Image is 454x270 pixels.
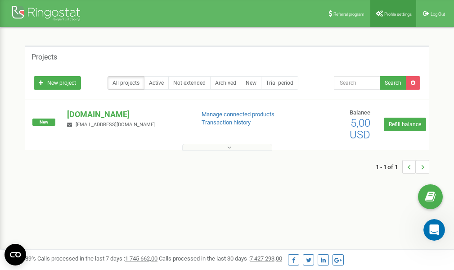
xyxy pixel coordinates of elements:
a: Trial period [261,76,298,90]
span: Calls processed in the last 7 days : [37,255,157,262]
button: Open CMP widget [4,244,26,265]
h5: Projects [31,53,57,61]
span: Log Out [431,12,445,17]
p: [DOMAIN_NAME] [67,109,187,120]
span: 5,00 USD [350,117,370,141]
span: 1 - 1 of 1 [376,160,402,174]
a: All projects [108,76,144,90]
u: 7 427 293,00 [250,255,282,262]
span: Balance [350,109,370,116]
a: New project [34,76,81,90]
a: Manage connected products [202,111,274,118]
span: New [32,119,55,126]
a: Active [144,76,169,90]
a: Transaction history [202,119,251,126]
span: Calls processed in the last 30 days : [159,255,282,262]
span: [EMAIL_ADDRESS][DOMAIN_NAME] [76,122,155,128]
a: Archived [210,76,241,90]
nav: ... [376,151,429,183]
a: New [241,76,261,90]
u: 1 745 662,00 [125,255,157,262]
span: Referral program [333,12,364,17]
input: Search [334,76,380,90]
span: Profile settings [384,12,412,17]
a: Not extended [168,76,211,90]
button: Search [380,76,406,90]
a: Refill balance [384,118,426,131]
iframe: Intercom live chat [423,219,445,241]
